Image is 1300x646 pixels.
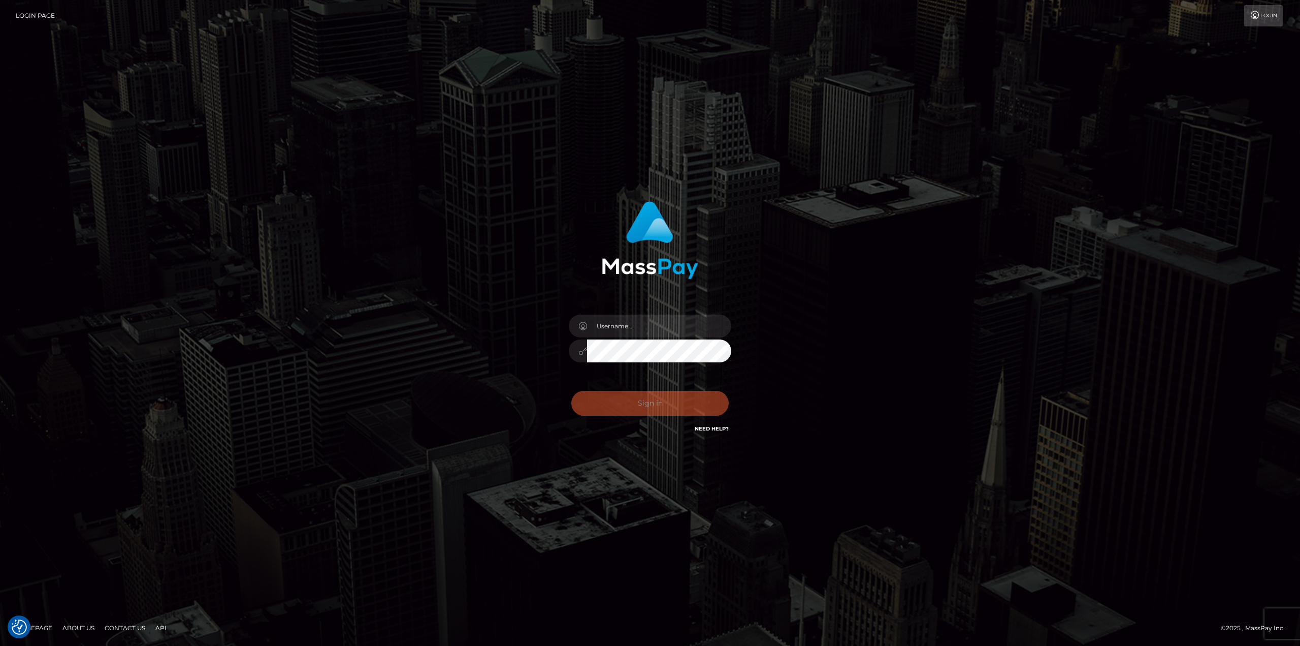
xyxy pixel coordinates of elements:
a: Need Help? [695,425,729,432]
a: About Us [58,620,99,636]
div: © 2025 , MassPay Inc. [1221,623,1292,634]
a: API [151,620,171,636]
a: Login Page [16,5,55,26]
input: Username... [587,315,731,337]
a: Login [1244,5,1283,26]
a: Contact Us [101,620,149,636]
button: Consent Preferences [12,620,27,635]
img: MassPay Login [602,201,698,279]
img: Revisit consent button [12,620,27,635]
a: Homepage [11,620,56,636]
